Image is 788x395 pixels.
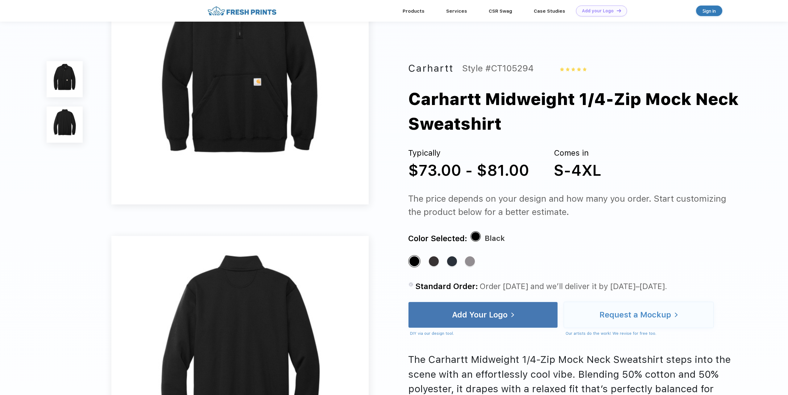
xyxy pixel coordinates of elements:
[675,313,678,317] img: white arrow
[566,330,713,337] div: Our artists do the work! We revise for free too.
[465,256,475,266] div: Heather Grey
[409,256,419,266] div: Black
[408,282,414,287] img: standard order
[582,8,614,14] div: Add your Logo
[403,8,425,14] a: Products
[462,61,534,76] div: Style #CT105294
[415,282,478,291] span: Standard Order:
[560,67,564,71] img: yellow_star.svg
[511,313,514,317] img: white arrow
[566,67,570,71] img: yellow_star.svg
[47,107,83,143] img: func=resize&h=100
[703,7,716,15] div: Sign in
[408,87,763,136] div: Carhartt Midweight 1/4-Zip Mock Neck Sweatshirt
[583,67,587,71] img: yellow_star.svg
[408,147,529,159] div: Typically
[479,282,667,291] span: Order [DATE] and we’ll deliver it by [DATE]–[DATE].
[410,330,558,337] div: DIY via our design tool.
[47,61,83,97] img: func=resize&h=100
[452,312,508,318] div: Add Your Logo
[408,192,731,218] div: The price depends on your design and how many you order. Start customizing the product below for ...
[206,6,278,16] img: fo%20logo%202.webp
[408,61,454,76] div: Carhartt
[577,67,581,71] img: yellow_star.svg
[599,312,671,318] div: Request a Mockup
[485,232,505,245] div: Black
[554,147,601,159] div: Comes in
[408,232,467,245] div: Color Selected:
[429,256,439,266] div: Carbon Heather
[554,159,601,182] div: S-4XL
[617,9,621,12] img: DT
[571,67,575,71] img: yellow_star.svg
[408,159,529,182] div: $73.00 - $81.00
[447,256,457,266] div: New Navy
[696,6,722,16] a: Sign in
